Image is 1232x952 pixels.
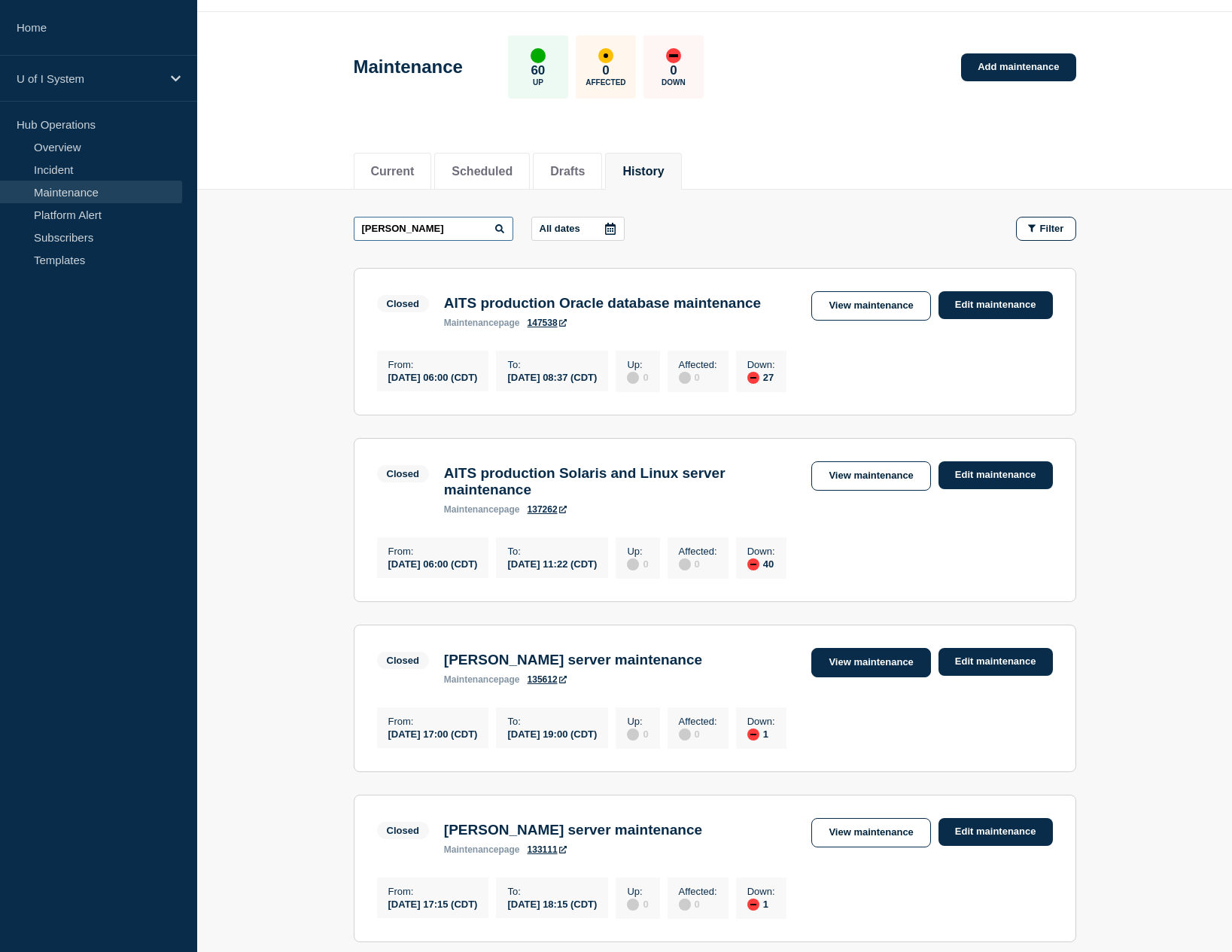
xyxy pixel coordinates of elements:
div: [DATE] 11:22 (CDT) [507,557,597,570]
div: Closed [387,468,419,479]
div: down [747,558,759,570]
div: 0 [679,727,717,741]
div: [DATE] 17:15 (CDT) [388,897,478,910]
button: Scheduled [452,165,513,178]
div: [DATE] 18:15 (CDT) [507,897,597,910]
span: maintenance [444,504,499,515]
h1: Maintenance [354,56,463,78]
p: From : [388,359,478,370]
div: 0 [679,897,717,911]
a: 137262 [528,504,567,515]
div: [DATE] 19:00 (CDT) [507,727,597,740]
div: disabled [627,558,639,570]
div: 1 [747,897,775,911]
div: 0 [627,727,648,741]
div: down [747,899,759,911]
a: Add maintenance [961,53,1075,81]
div: disabled [679,372,691,384]
div: down [747,728,759,741]
div: down [666,48,681,63]
a: 135612 [528,674,567,685]
span: maintenance [444,318,499,328]
p: 0 [602,63,609,78]
a: View maintenance [811,818,930,847]
a: Edit maintenance [938,818,1053,846]
div: 27 [747,370,775,384]
p: Down : [747,716,775,727]
p: Up : [627,546,648,557]
button: Drafts [550,165,585,178]
div: 0 [627,557,648,570]
p: page [444,674,520,685]
p: All dates [540,223,580,234]
p: 60 [531,63,545,78]
p: To : [507,886,597,897]
p: To : [507,359,597,370]
div: 0 [679,370,717,384]
h3: [PERSON_NAME] server maintenance [444,652,702,668]
p: From : [388,886,478,897]
div: up [531,48,546,63]
p: To : [507,716,597,727]
div: 0 [627,897,648,911]
div: Closed [387,825,419,836]
a: 133111 [528,844,567,855]
h3: AITS production Oracle database maintenance [444,295,761,312]
a: Edit maintenance [938,461,1053,489]
p: Affected : [679,546,717,557]
p: 0 [670,63,677,78]
a: View maintenance [811,461,930,491]
p: Affected : [679,886,717,897]
div: down [747,372,759,384]
a: 147538 [528,318,567,328]
p: Affected [586,78,625,87]
button: All dates [531,217,625,241]
div: Closed [387,655,419,666]
p: Down : [747,886,775,897]
div: disabled [627,372,639,384]
h3: [PERSON_NAME] server maintenance [444,822,702,838]
div: 40 [747,557,775,570]
button: Filter [1016,217,1076,241]
div: [DATE] 06:00 (CDT) [388,557,478,570]
p: Affected : [679,359,717,370]
div: [DATE] 17:00 (CDT) [388,727,478,740]
span: Filter [1040,223,1064,234]
span: maintenance [444,674,499,685]
span: maintenance [444,844,499,855]
p: Down : [747,546,775,557]
a: View maintenance [811,291,930,321]
a: Edit maintenance [938,648,1053,676]
div: disabled [627,728,639,741]
div: 0 [627,370,648,384]
div: [DATE] 06:00 (CDT) [388,370,478,383]
div: Closed [387,298,419,309]
p: Up [533,78,543,87]
a: View maintenance [811,648,930,677]
div: 0 [679,557,717,570]
p: From : [388,546,478,557]
p: Down : [747,359,775,370]
p: Affected : [679,716,717,727]
div: disabled [679,728,691,741]
button: Current [371,165,415,178]
p: Down [662,78,686,87]
button: History [622,165,664,178]
div: disabled [627,899,639,911]
p: From : [388,716,478,727]
p: page [444,318,520,328]
a: Edit maintenance [938,291,1053,319]
div: affected [598,48,613,63]
p: page [444,844,520,855]
div: disabled [679,899,691,911]
p: Up : [627,886,648,897]
div: 1 [747,727,775,741]
div: disabled [679,558,691,570]
div: [DATE] 08:37 (CDT) [507,370,597,383]
p: U of I System [17,72,161,85]
p: Up : [627,716,648,727]
p: page [444,504,520,515]
h3: AITS production Solaris and Linux server maintenance [444,465,797,498]
input: Search maintenances [354,217,513,241]
p: To : [507,546,597,557]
